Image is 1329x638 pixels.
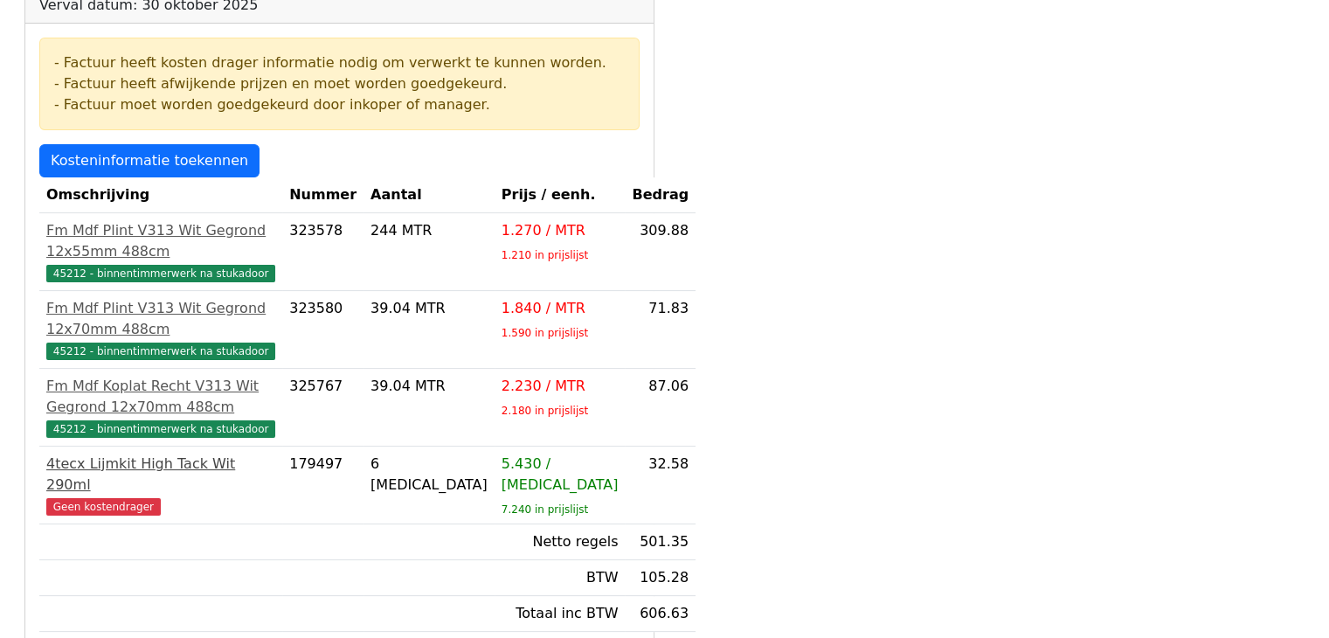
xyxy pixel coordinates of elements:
[46,420,275,438] span: 45212 - binnentimmerwerk na stukadoor
[625,447,696,524] td: 32.58
[370,376,488,397] div: 39.04 MTR
[39,177,282,213] th: Omschrijving
[502,298,619,319] div: 1.840 / MTR
[625,369,696,447] td: 87.06
[370,298,488,319] div: 39.04 MTR
[282,213,363,291] td: 323578
[46,343,275,360] span: 45212 - binnentimmerwerk na stukadoor
[495,596,626,632] td: Totaal inc BTW
[363,177,495,213] th: Aantal
[625,291,696,369] td: 71.83
[625,596,696,632] td: 606.63
[46,220,275,283] a: Fm Mdf Plint V313 Wit Gegrond 12x55mm 488cm45212 - binnentimmerwerk na stukadoor
[502,249,588,261] sub: 1.210 in prijslijst
[46,498,161,516] span: Geen kostendrager
[502,376,619,397] div: 2.230 / MTR
[370,454,488,496] div: 6 [MEDICAL_DATA]
[502,503,588,516] sub: 7.240 in prijslijst
[46,454,275,496] div: 4tecx Lijmkit High Tack Wit 290ml
[46,298,275,361] a: Fm Mdf Plint V313 Wit Gegrond 12x70mm 488cm45212 - binnentimmerwerk na stukadoor
[46,454,275,517] a: 4tecx Lijmkit High Tack Wit 290mlGeen kostendrager
[370,220,488,241] div: 244 MTR
[282,369,363,447] td: 325767
[625,560,696,596] td: 105.28
[54,94,625,115] div: - Factuur moet worden goedgekeurd door inkoper of manager.
[46,220,275,262] div: Fm Mdf Plint V313 Wit Gegrond 12x55mm 488cm
[495,177,626,213] th: Prijs / eenh.
[625,524,696,560] td: 501.35
[625,177,696,213] th: Bedrag
[46,376,275,439] a: Fm Mdf Koplat Recht V313 Wit Gegrond 12x70mm 488cm45212 - binnentimmerwerk na stukadoor
[495,524,626,560] td: Netto regels
[46,298,275,340] div: Fm Mdf Plint V313 Wit Gegrond 12x70mm 488cm
[54,52,625,73] div: - Factuur heeft kosten drager informatie nodig om verwerkt te kunnen worden.
[46,376,275,418] div: Fm Mdf Koplat Recht V313 Wit Gegrond 12x70mm 488cm
[502,454,619,496] div: 5.430 / [MEDICAL_DATA]
[625,213,696,291] td: 309.88
[502,327,588,339] sub: 1.590 in prijslijst
[282,177,363,213] th: Nummer
[495,560,626,596] td: BTW
[282,447,363,524] td: 179497
[282,291,363,369] td: 323580
[502,405,588,417] sub: 2.180 in prijslijst
[39,144,260,177] a: Kosteninformatie toekennen
[54,73,625,94] div: - Factuur heeft afwijkende prijzen en moet worden goedgekeurd.
[502,220,619,241] div: 1.270 / MTR
[46,265,275,282] span: 45212 - binnentimmerwerk na stukadoor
